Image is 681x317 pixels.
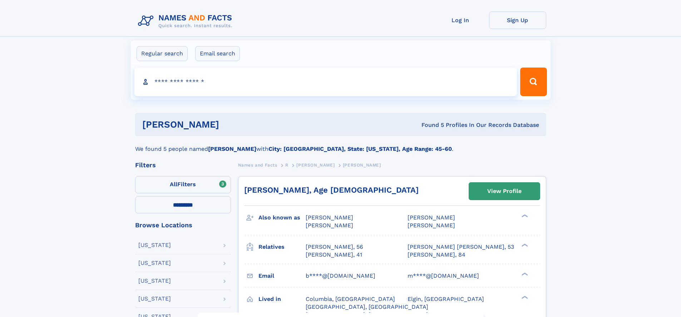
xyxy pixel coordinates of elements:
[489,11,546,29] a: Sign Up
[408,296,484,302] span: Elgin, [GEOGRAPHIC_DATA]
[408,222,455,229] span: [PERSON_NAME]
[258,270,306,282] h3: Email
[258,293,306,305] h3: Lived in
[520,295,528,299] div: ❯
[208,145,256,152] b: [PERSON_NAME]
[520,243,528,247] div: ❯
[306,222,353,229] span: [PERSON_NAME]
[268,145,452,152] b: City: [GEOGRAPHIC_DATA], State: [US_STATE], Age Range: 45-60
[487,183,522,199] div: View Profile
[135,11,238,31] img: Logo Names and Facts
[520,272,528,276] div: ❯
[306,214,353,221] span: [PERSON_NAME]
[258,241,306,253] h3: Relatives
[432,11,489,29] a: Log In
[343,163,381,168] span: [PERSON_NAME]
[138,296,171,302] div: [US_STATE]
[285,160,288,169] a: R
[195,46,240,61] label: Email search
[135,176,231,193] label: Filters
[134,68,517,96] input: search input
[306,303,428,310] span: [GEOGRAPHIC_DATA], [GEOGRAPHIC_DATA]
[138,242,171,248] div: [US_STATE]
[469,183,540,200] a: View Profile
[408,251,465,259] a: [PERSON_NAME], 84
[296,163,335,168] span: [PERSON_NAME]
[170,181,177,188] span: All
[408,243,514,251] a: [PERSON_NAME] [PERSON_NAME], 53
[320,121,539,129] div: Found 5 Profiles In Our Records Database
[306,251,362,259] a: [PERSON_NAME], 41
[142,120,320,129] h1: [PERSON_NAME]
[306,243,363,251] a: [PERSON_NAME], 56
[138,278,171,284] div: [US_STATE]
[238,160,277,169] a: Names and Facts
[285,163,288,168] span: R
[408,214,455,221] span: [PERSON_NAME]
[135,136,546,153] div: We found 5 people named with .
[520,214,528,218] div: ❯
[135,162,231,168] div: Filters
[135,222,231,228] div: Browse Locations
[306,296,395,302] span: Columbia, [GEOGRAPHIC_DATA]
[520,68,547,96] button: Search Button
[244,185,419,194] a: [PERSON_NAME], Age [DEMOGRAPHIC_DATA]
[137,46,188,61] label: Regular search
[296,160,335,169] a: [PERSON_NAME]
[258,212,306,224] h3: Also known as
[138,260,171,266] div: [US_STATE]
